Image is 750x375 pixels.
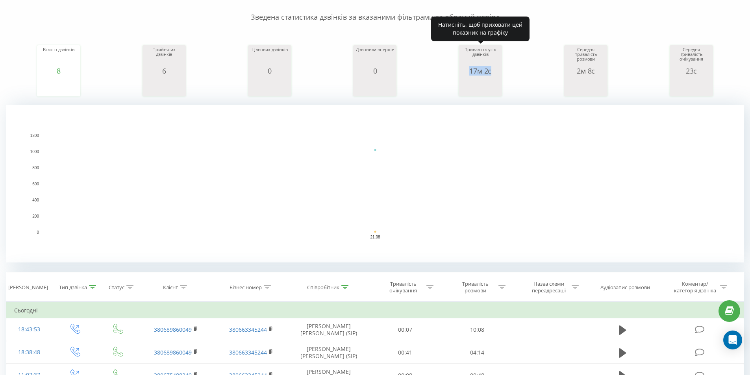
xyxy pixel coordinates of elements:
[600,284,650,291] div: Аудіозапис розмови
[250,67,289,75] div: 0
[461,75,500,98] svg: A chart.
[355,67,394,75] div: 0
[528,281,570,294] div: Назва схеми переадресації
[32,214,39,218] text: 200
[32,166,39,170] text: 800
[14,322,44,337] div: 18:43:53
[461,67,500,75] div: 17м 2с
[723,331,742,349] div: Open Intercom Messenger
[163,284,178,291] div: Клієнт
[441,341,513,364] td: 04:14
[355,47,394,67] div: Дзвонили вперше
[370,235,380,239] text: 21.08
[8,284,48,291] div: [PERSON_NAME]
[229,349,267,356] a: 380663345244
[32,198,39,202] text: 400
[154,326,192,333] a: 380689860049
[369,318,441,341] td: 00:07
[672,75,711,98] svg: A chart.
[250,75,289,98] svg: A chart.
[6,105,744,262] svg: A chart.
[566,47,606,67] div: Середня тривалість розмови
[144,75,184,98] svg: A chart.
[32,182,39,186] text: 600
[6,303,744,318] td: Сьогодні
[39,75,78,98] svg: A chart.
[441,318,513,341] td: 10:08
[566,67,606,75] div: 2м 8с
[109,284,124,291] div: Статус
[672,281,718,294] div: Коментар/категорія дзвінка
[289,341,369,364] td: [PERSON_NAME] [PERSON_NAME] (SIP)
[289,318,369,341] td: [PERSON_NAME] [PERSON_NAME] (SIP)
[369,341,441,364] td: 00:41
[39,47,78,67] div: Всього дзвінків
[14,345,44,360] div: 18:38:48
[250,47,289,67] div: Цільових дзвінків
[566,75,606,98] svg: A chart.
[307,284,339,291] div: Співробітник
[454,281,496,294] div: Тривалість розмови
[59,284,87,291] div: Тип дзвінка
[431,17,530,41] div: Натисніть, щоб приховати цей показник на графіку
[154,349,192,356] a: 380689860049
[672,67,711,75] div: 23с
[461,47,500,67] div: Тривалість усіх дзвінків
[672,47,711,67] div: Середня тривалість очікування
[30,150,39,154] text: 1000
[39,67,78,75] div: 8
[355,75,394,98] svg: A chart.
[382,281,424,294] div: Тривалість очікування
[230,284,262,291] div: Бізнес номер
[30,133,39,138] text: 1200
[229,326,267,333] a: 380663345244
[37,230,39,235] text: 0
[144,47,184,67] div: Прийнятих дзвінків
[144,67,184,75] div: 6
